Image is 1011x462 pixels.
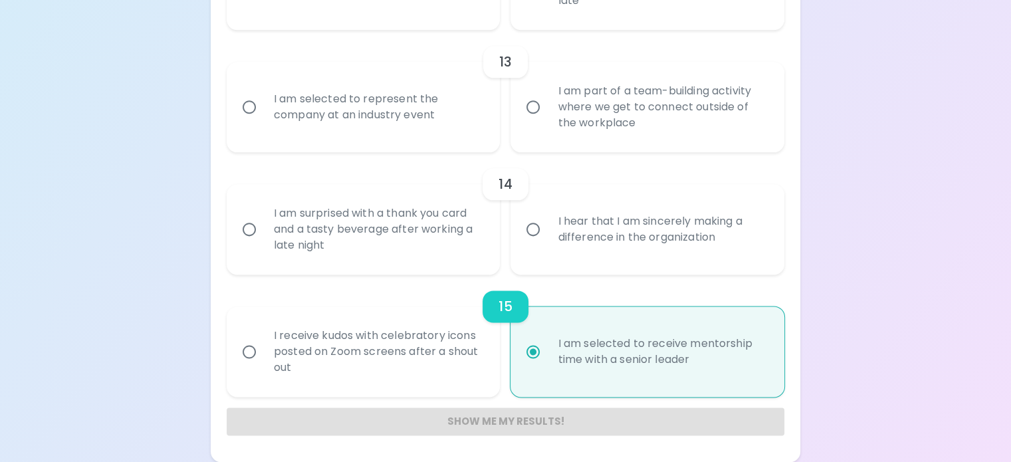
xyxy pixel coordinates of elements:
[499,173,512,195] h6: 14
[547,67,777,147] div: I am part of a team-building activity where we get to connect outside of the workplace
[227,30,784,152] div: choice-group-check
[263,312,493,392] div: I receive kudos with celebratory icons posted on Zoom screens after a shout out
[499,51,512,72] h6: 13
[547,320,777,384] div: I am selected to receive mentorship time with a senior leader
[547,197,777,261] div: I hear that I am sincerely making a difference in the organization
[227,275,784,397] div: choice-group-check
[263,75,493,139] div: I am selected to represent the company at an industry event
[227,152,784,275] div: choice-group-check
[499,296,512,317] h6: 15
[263,189,493,269] div: I am surprised with a thank you card and a tasty beverage after working a late night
